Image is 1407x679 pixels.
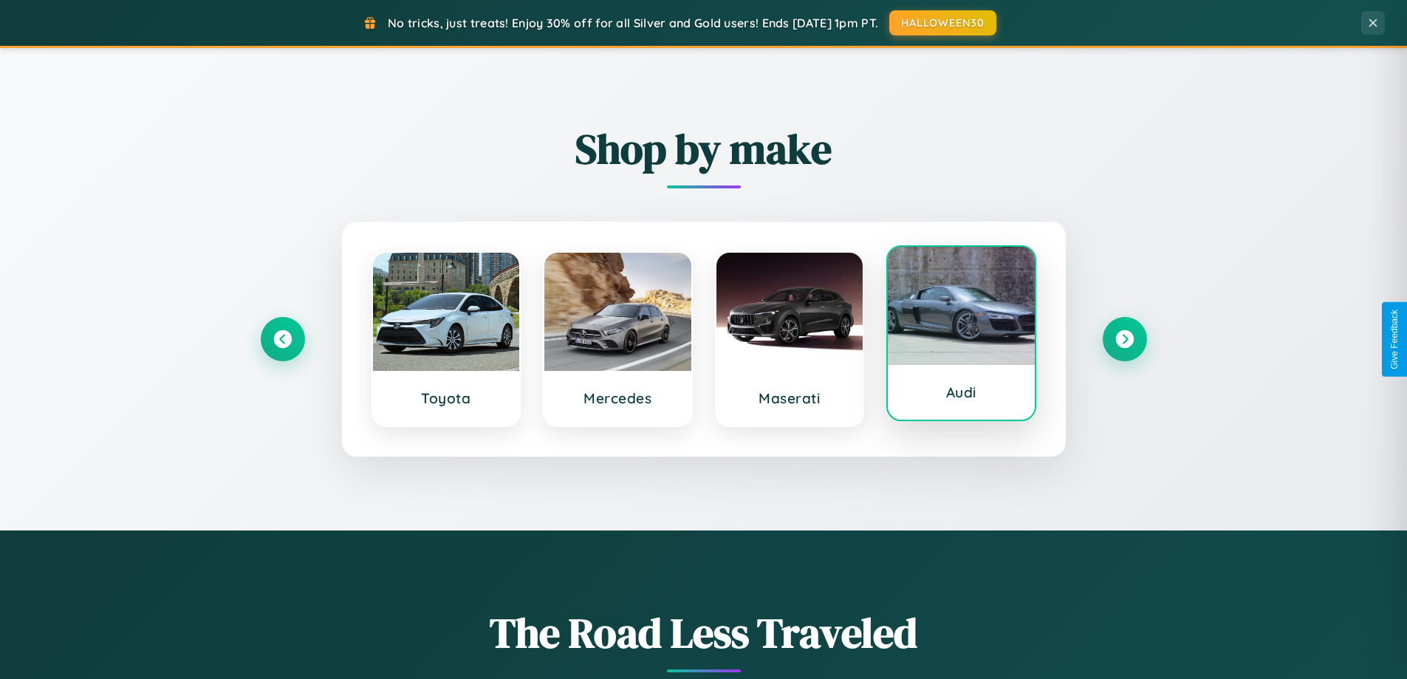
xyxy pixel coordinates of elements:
h3: Maserati [731,389,849,407]
h3: Toyota [388,389,505,407]
h1: The Road Less Traveled [261,604,1147,661]
span: No tricks, just treats! Enjoy 30% off for all Silver and Gold users! Ends [DATE] 1pm PT. [388,16,878,30]
div: Give Feedback [1389,310,1400,369]
h2: Shop by make [261,120,1147,177]
h3: Mercedes [559,389,677,407]
button: HALLOWEEN30 [889,10,996,35]
h3: Audi [903,383,1020,401]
